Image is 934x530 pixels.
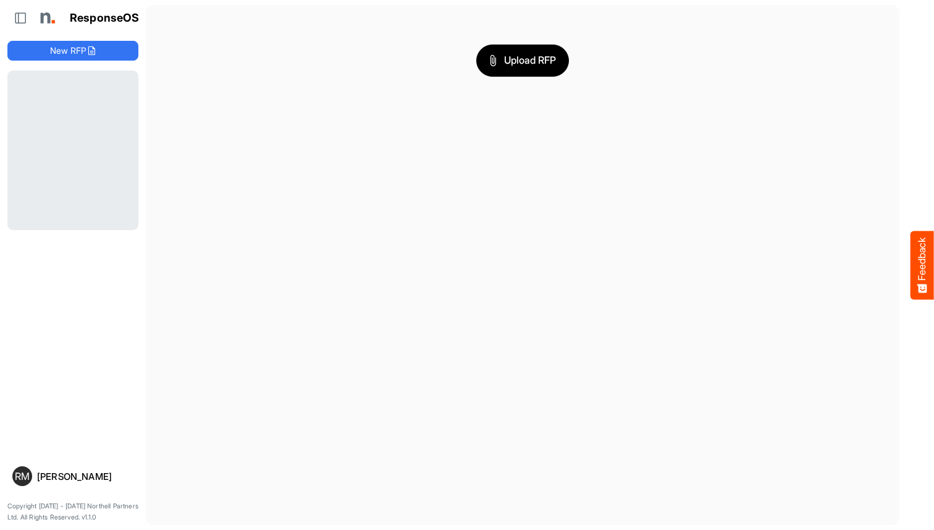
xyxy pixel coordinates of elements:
h1: ResponseOS [70,12,140,25]
span: RM [15,471,30,481]
div: [PERSON_NAME] [37,472,133,481]
button: Feedback [911,231,934,299]
p: Copyright [DATE] - [DATE] Northell Partners Ltd. All Rights Reserved. v1.1.0 [7,501,138,523]
img: Northell [34,6,59,30]
button: Upload RFP [476,45,569,77]
button: New RFP [7,41,138,61]
div: Loading... [7,71,138,229]
span: Upload RFP [489,53,556,69]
